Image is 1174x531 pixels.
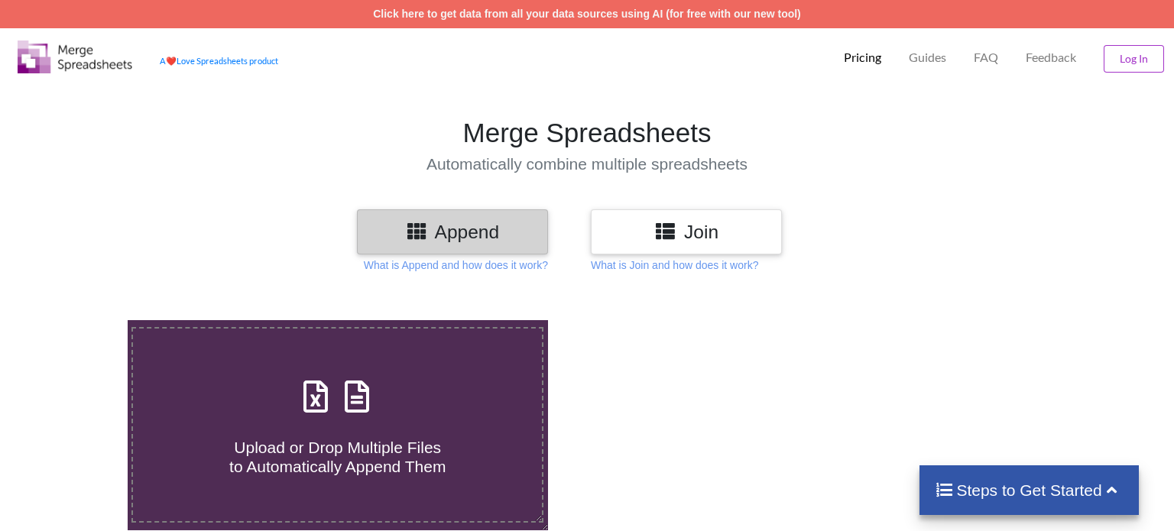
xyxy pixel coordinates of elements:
h4: Steps to Get Started [935,481,1124,500]
button: Log In [1104,45,1164,73]
span: heart [166,56,177,66]
a: Click here to get data from all your data sources using AI (for free with our new tool) [373,8,801,20]
h3: Join [602,221,770,243]
h3: Append [368,221,537,243]
p: Pricing [844,50,881,66]
p: What is Append and how does it work? [364,257,548,273]
a: AheartLove Spreadsheets product [160,56,278,66]
p: FAQ [974,50,998,66]
span: Upload or Drop Multiple Files to Automatically Append Them [229,439,446,475]
img: Logo.png [18,40,132,73]
p: What is Join and how does it work? [591,257,758,273]
span: Feedback [1026,51,1076,63]
p: Guides [909,50,946,66]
